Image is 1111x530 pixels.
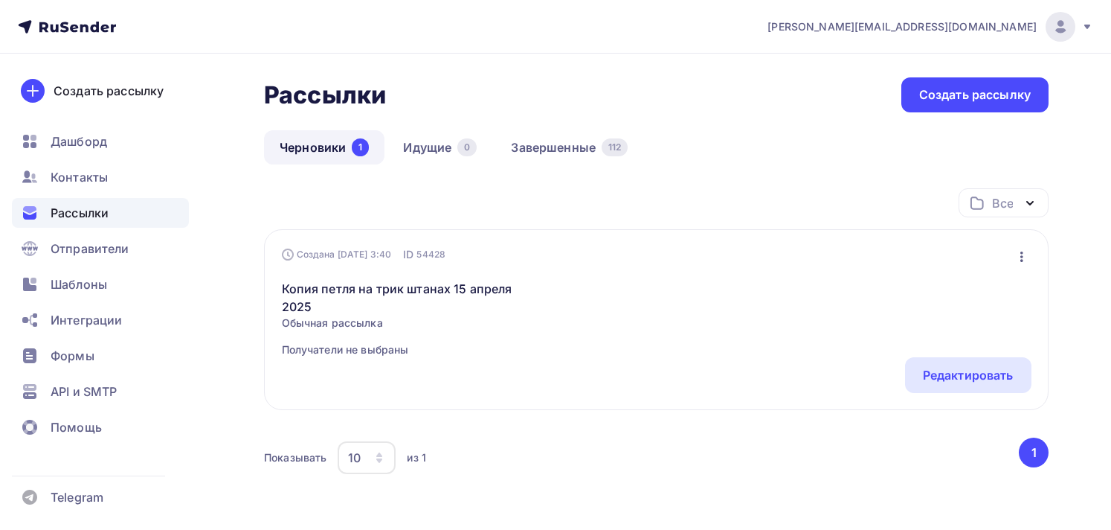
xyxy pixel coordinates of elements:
[51,168,108,186] span: Контакты
[51,240,129,258] span: Отправители
[51,204,109,222] span: Рассылки
[495,130,643,165] a: Завершенные112
[407,450,426,465] div: из 1
[1019,438,1049,467] button: Go to page 1
[12,127,189,156] a: Дашборд
[282,342,537,357] span: Получатели не выбраны
[264,450,326,465] div: Показывать
[403,247,413,262] span: ID
[282,316,537,331] span: Обычная рассылка
[12,341,189,371] a: Формы
[51,347,94,365] span: Формы
[352,138,369,156] div: 1
[602,138,628,156] div: 112
[264,80,386,110] h2: Рассылки
[51,311,122,329] span: Интеграции
[416,247,445,262] span: 54428
[282,280,537,316] a: Копия петля на трик штанах 15 апреля 2025
[12,162,189,192] a: Контакты
[919,86,1031,103] div: Создать рассылку
[51,383,117,400] span: API и SMTP
[767,19,1037,34] span: [PERSON_NAME][EMAIL_ADDRESS][DOMAIN_NAME]
[264,130,384,165] a: Черновики1
[337,441,396,475] button: 10
[12,234,189,264] a: Отправители
[387,130,492,165] a: Идущие0
[12,269,189,299] a: Шаблоны
[1017,438,1049,467] ul: Pagination
[54,82,164,100] div: Создать рассылку
[923,366,1014,384] div: Редактировать
[992,194,1013,212] div: Все
[51,488,103,506] span: Telegram
[51,132,107,150] span: Дашборд
[51,275,107,293] span: Шаблоны
[959,188,1049,217] button: Все
[12,198,189,228] a: Рассылки
[282,249,392,261] div: Создана [DATE] 3:40
[767,12,1093,42] a: [PERSON_NAME][EMAIL_ADDRESS][DOMAIN_NAME]
[348,449,361,467] div: 10
[51,418,102,436] span: Помощь
[457,138,477,156] div: 0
